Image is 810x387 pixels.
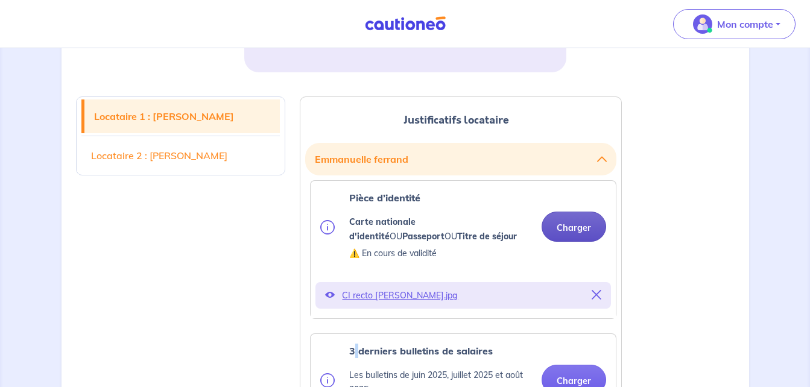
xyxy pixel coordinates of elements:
[310,180,616,319] div: categoryName: national-id, userCategory: cdi
[402,231,445,242] strong: Passeport
[349,345,493,357] strong: 3 derniers bulletins de salaires
[320,220,335,234] img: info.svg
[403,112,509,128] span: Justificatifs locataire
[349,246,532,260] p: ⚠️ En cours de validité
[315,148,607,171] button: Emmanuelle ferrand
[325,287,335,304] button: Voir
[342,287,584,304] p: CI recto [PERSON_NAME].jpg
[592,287,601,304] button: Supprimer
[457,231,517,242] strong: Titre de séjour
[693,14,712,34] img: illu_account_valid_menu.svg
[349,192,420,204] strong: Pièce d’identité
[81,139,280,172] a: Locataire 2 : [PERSON_NAME]
[717,17,773,31] p: Mon compte
[349,215,532,244] p: OU OU
[349,216,416,242] strong: Carte nationale d'identité
[673,9,796,39] button: illu_account_valid_menu.svgMon compte
[542,212,606,242] button: Charger
[360,16,451,31] img: Cautioneo
[84,99,280,133] a: Locataire 1 : [PERSON_NAME]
